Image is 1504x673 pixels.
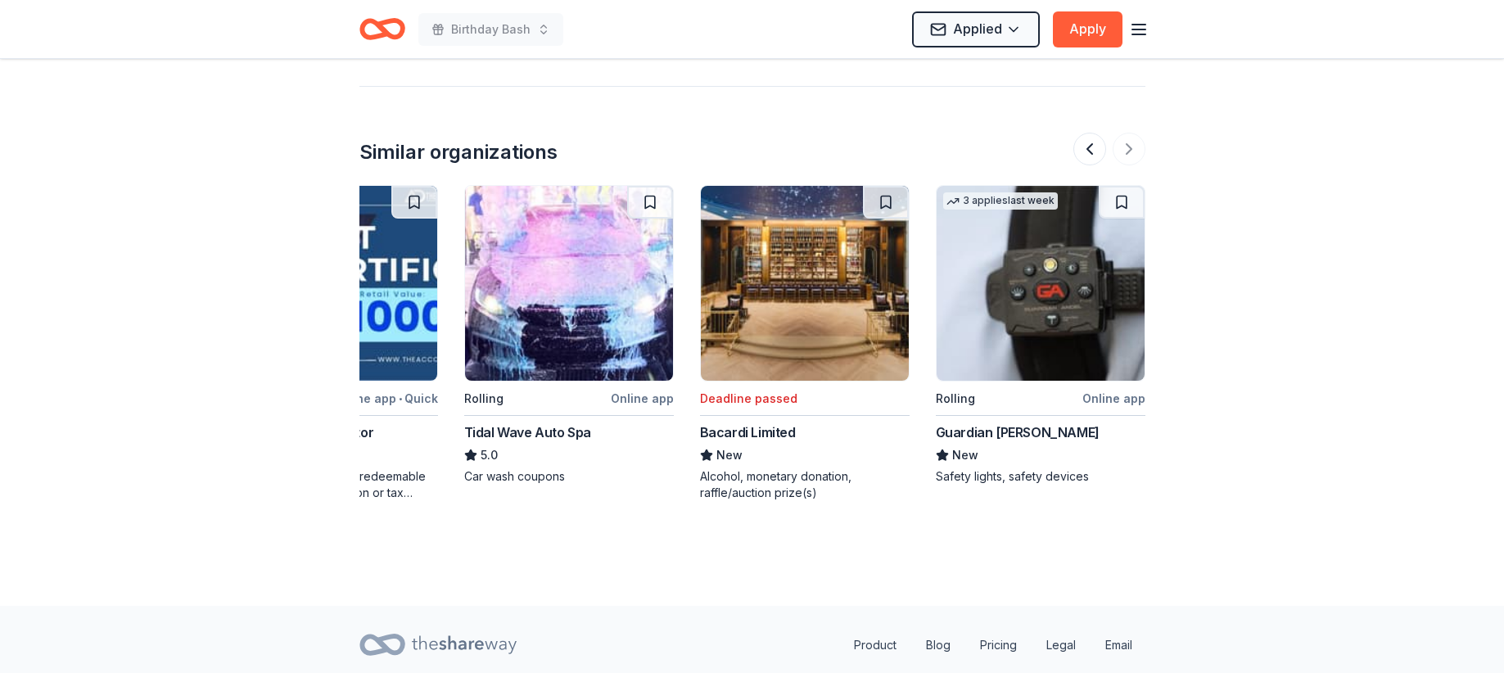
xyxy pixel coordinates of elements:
[418,13,563,46] button: Birthday Bash
[700,185,910,501] a: Image for Bacardi LimitedDeadline passedBacardi LimitedNewAlcohol, monetary donation, raffle/auct...
[913,629,964,662] a: Blog
[465,186,673,381] img: Image for Tidal Wave Auto Spa
[967,629,1030,662] a: Pricing
[936,468,1145,485] div: Safety lights, safety devices
[700,422,796,442] div: Bacardi Limited
[611,388,674,409] div: Online app
[912,11,1040,47] button: Applied
[1033,629,1089,662] a: Legal
[451,20,531,39] span: Birthday Bash
[464,468,674,485] div: Car wash coupons
[952,445,978,465] span: New
[701,186,909,381] img: Image for Bacardi Limited
[464,185,674,485] a: Image for Tidal Wave Auto SpaRollingOnline appTidal Wave Auto Spa5.0Car wash coupons
[936,185,1145,485] a: Image for Guardian Angel Device3 applieslast weekRollingOnline appGuardian [PERSON_NAME]NewSafety...
[700,468,910,501] div: Alcohol, monetary donation, raffle/auction prize(s)
[841,629,1145,662] nav: quick links
[700,389,797,409] div: Deadline passed
[943,192,1058,210] div: 3 applies last week
[1092,629,1145,662] a: Email
[359,139,558,165] div: Similar organizations
[359,10,405,48] a: Home
[333,388,438,409] div: Online app Quick
[841,629,910,662] a: Product
[1053,11,1122,47] button: Apply
[937,186,1145,381] img: Image for Guardian Angel Device
[481,445,498,465] span: 5.0
[716,445,743,465] span: New
[936,389,975,409] div: Rolling
[464,389,504,409] div: Rolling
[953,18,1002,39] span: Applied
[1082,388,1145,409] div: Online app
[464,422,591,442] div: Tidal Wave Auto Spa
[936,422,1100,442] div: Guardian [PERSON_NAME]
[399,392,402,405] span: •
